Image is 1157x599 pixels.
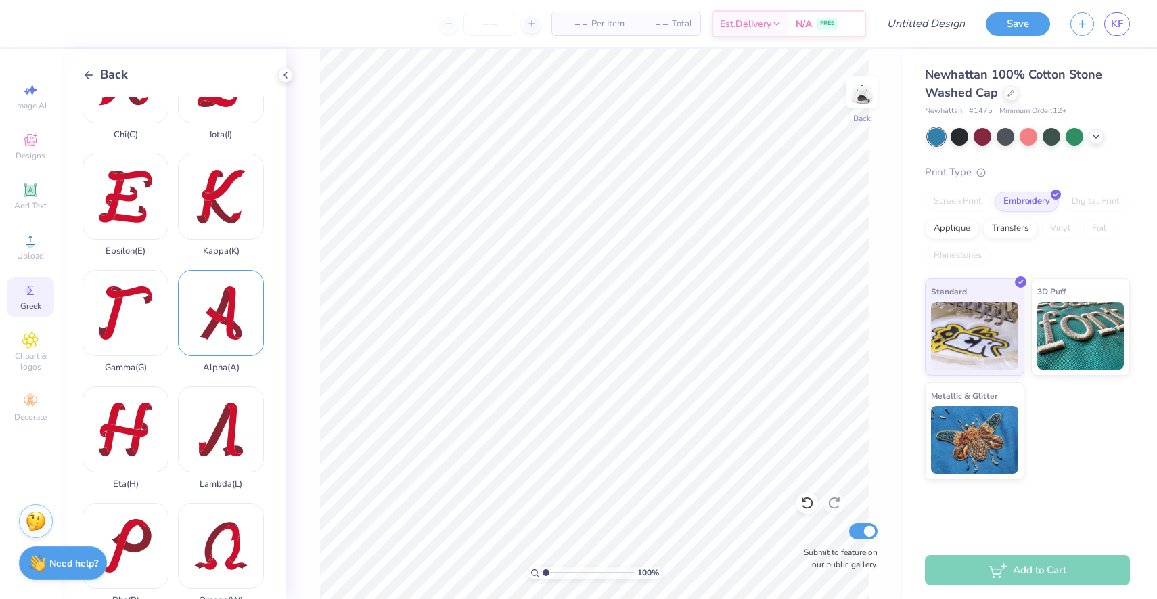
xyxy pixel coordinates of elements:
div: Chi ( C ) [114,130,138,140]
input: Untitled Design [876,10,976,37]
span: KF [1111,16,1123,32]
img: Back [848,79,876,106]
span: Greek [20,301,41,311]
span: Metallic & Glitter [931,389,998,403]
img: Metallic & Glitter [931,406,1018,474]
label: Submit to feature on our public gallery. [796,546,878,571]
div: Gamma ( G ) [105,363,147,373]
div: Iota ( I ) [210,130,232,140]
div: Back [853,112,871,125]
span: Decorate [14,412,47,422]
button: Save [986,12,1050,36]
span: Minimum Order: 12 + [999,106,1067,117]
input: – – [463,12,516,36]
div: Kappa ( K ) [203,246,240,257]
span: Standard [931,284,967,298]
strong: Need help? [49,557,98,570]
span: 100 % [637,567,659,579]
div: Foil [1083,219,1115,239]
div: Alpha ( A ) [203,363,240,373]
span: Back [100,66,128,84]
span: N/A [796,17,812,31]
div: Epsilon ( E ) [106,246,145,257]
div: Print Type [925,164,1130,180]
div: Vinyl [1041,219,1079,239]
span: Est. Delivery [720,17,771,31]
span: Newhattan 100% Cotton Stone Washed Cap [925,66,1102,101]
a: KF [1104,12,1130,36]
div: Screen Print [925,192,991,212]
div: Applique [925,219,979,239]
span: Upload [17,250,44,261]
div: Lambda ( L ) [200,479,242,489]
span: Per Item [591,17,625,31]
span: Clipart & logos [7,351,54,372]
span: Total [672,17,692,31]
div: Transfers [983,219,1037,239]
span: FREE [820,19,834,28]
div: Digital Print [1063,192,1129,212]
div: Eta ( H ) [113,479,139,489]
img: Standard [931,302,1018,370]
img: 3D Puff [1037,302,1125,370]
span: Newhattan [925,106,962,117]
span: Image AI [15,100,47,111]
span: Add Text [14,200,47,211]
div: Rhinestones [925,246,991,266]
span: – – [560,17,587,31]
span: Designs [16,150,45,161]
div: Embroidery [995,192,1059,212]
span: # 1475 [969,106,993,117]
span: 3D Puff [1037,284,1066,298]
span: – – [641,17,668,31]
